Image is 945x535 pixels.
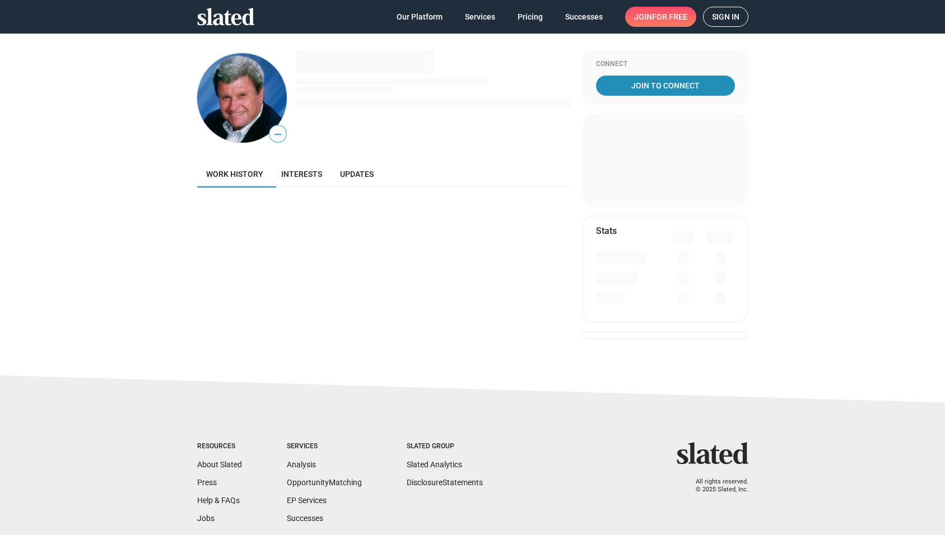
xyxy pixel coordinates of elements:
a: Successes [556,7,612,27]
a: Work history [197,161,272,187]
a: Analysis [287,460,316,469]
span: for free [652,7,687,27]
span: Interests [281,170,322,179]
a: Help & FAQs [197,496,240,505]
a: Updates [331,161,383,187]
div: Connect [596,60,735,69]
span: Updates [340,170,374,179]
div: Resources [197,442,242,451]
mat-card-title: Stats [596,225,617,237]
span: Work history [206,170,263,179]
a: Jobs [197,514,215,523]
span: Our Platform [397,7,443,27]
a: Services [456,7,504,27]
span: Successes [565,7,603,27]
span: — [269,127,286,142]
a: Joinfor free [625,7,696,27]
a: DisclosureStatements [407,478,483,487]
a: Interests [272,161,331,187]
a: EP Services [287,496,327,505]
a: Our Platform [388,7,451,27]
div: Slated Group [407,442,483,451]
p: All rights reserved. © 2025 Slated, Inc. [684,478,748,494]
span: Sign in [712,7,739,26]
a: About Slated [197,460,242,469]
a: Pricing [509,7,552,27]
span: Pricing [518,7,543,27]
a: Press [197,478,217,487]
a: Join To Connect [596,76,735,96]
span: Services [465,7,495,27]
a: OpportunityMatching [287,478,362,487]
span: Join To Connect [598,76,733,96]
a: Slated Analytics [407,460,462,469]
a: Successes [287,514,323,523]
span: Join [634,7,687,27]
a: Sign in [703,7,748,27]
div: Services [287,442,362,451]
